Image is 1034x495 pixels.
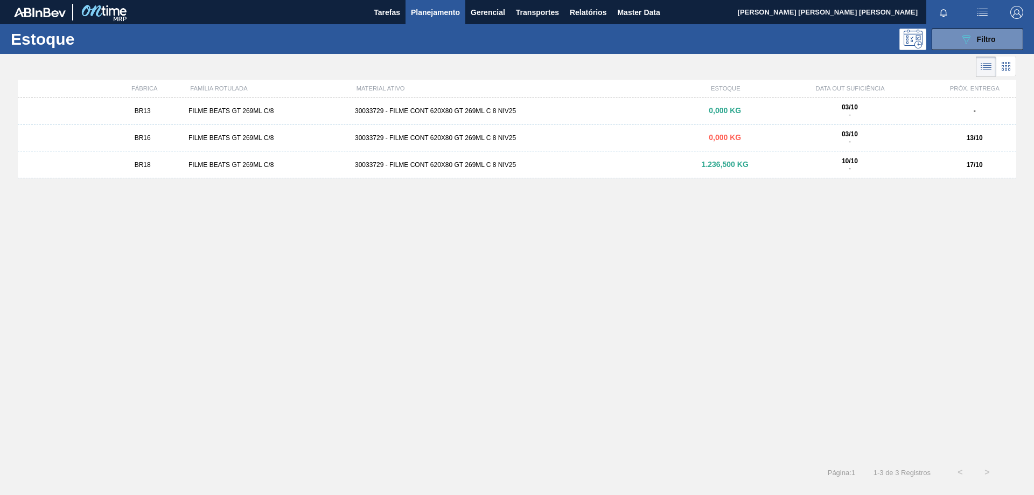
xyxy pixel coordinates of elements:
strong: - [974,107,976,115]
span: Gerencial [471,6,505,19]
strong: 17/10 [967,161,983,169]
img: Logout [1010,6,1023,19]
strong: 10/10 [842,157,858,165]
span: Página : 1 [828,469,855,477]
div: FILME BEATS GT 269ML C/8 [184,107,351,115]
div: Pogramando: nenhum usuário selecionado [899,29,926,50]
span: BR18 [135,161,151,169]
span: Master Data [617,6,660,19]
button: Notificações [926,5,961,20]
strong: 13/10 [967,134,983,142]
span: - [849,165,851,172]
button: < [947,459,974,486]
span: Relatórios [570,6,606,19]
div: Visão em Cards [996,57,1016,77]
span: Planejamento [411,6,460,19]
span: BR16 [135,134,151,142]
span: - [849,111,851,118]
button: > [974,459,1001,486]
div: ESTOQUE [684,85,767,92]
div: 30033729 - FILME CONT 620X80 GT 269ML C 8 NIV25 [351,134,683,142]
strong: 03/10 [842,130,858,138]
div: FILME BEATS GT 269ML C/8 [184,134,351,142]
span: 1.236,500 KG [702,160,749,169]
span: BR13 [135,107,151,115]
span: Transportes [516,6,559,19]
div: Visão em Lista [976,57,996,77]
span: Filtro [977,35,996,44]
span: - [849,138,851,145]
div: 30033729 - FILME CONT 620X80 GT 269ML C 8 NIV25 [351,161,683,169]
h1: Estoque [11,33,172,45]
div: MATERIAL ATIVO [352,85,684,92]
span: Tarefas [374,6,400,19]
span: 0,000 KG [709,106,741,115]
strong: 03/10 [842,103,858,111]
span: 1 - 3 de 3 Registros [871,469,931,477]
button: Filtro [932,29,1023,50]
div: DATA OUT SUFICIÊNCIA [767,85,933,92]
div: 30033729 - FILME CONT 620X80 GT 269ML C 8 NIV25 [351,107,683,115]
span: 0,000 KG [709,133,741,142]
img: TNhmsLtSVTkK8tSr43FrP2fwEKptu5GPRR3wAAAABJRU5ErkJggg== [14,8,66,17]
div: FAMÍLIA ROTULADA [186,85,352,92]
div: FILME BEATS GT 269ML C/8 [184,161,351,169]
div: PRÓX. ENTREGA [933,85,1016,92]
div: FÁBRICA [103,85,186,92]
img: userActions [976,6,989,19]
